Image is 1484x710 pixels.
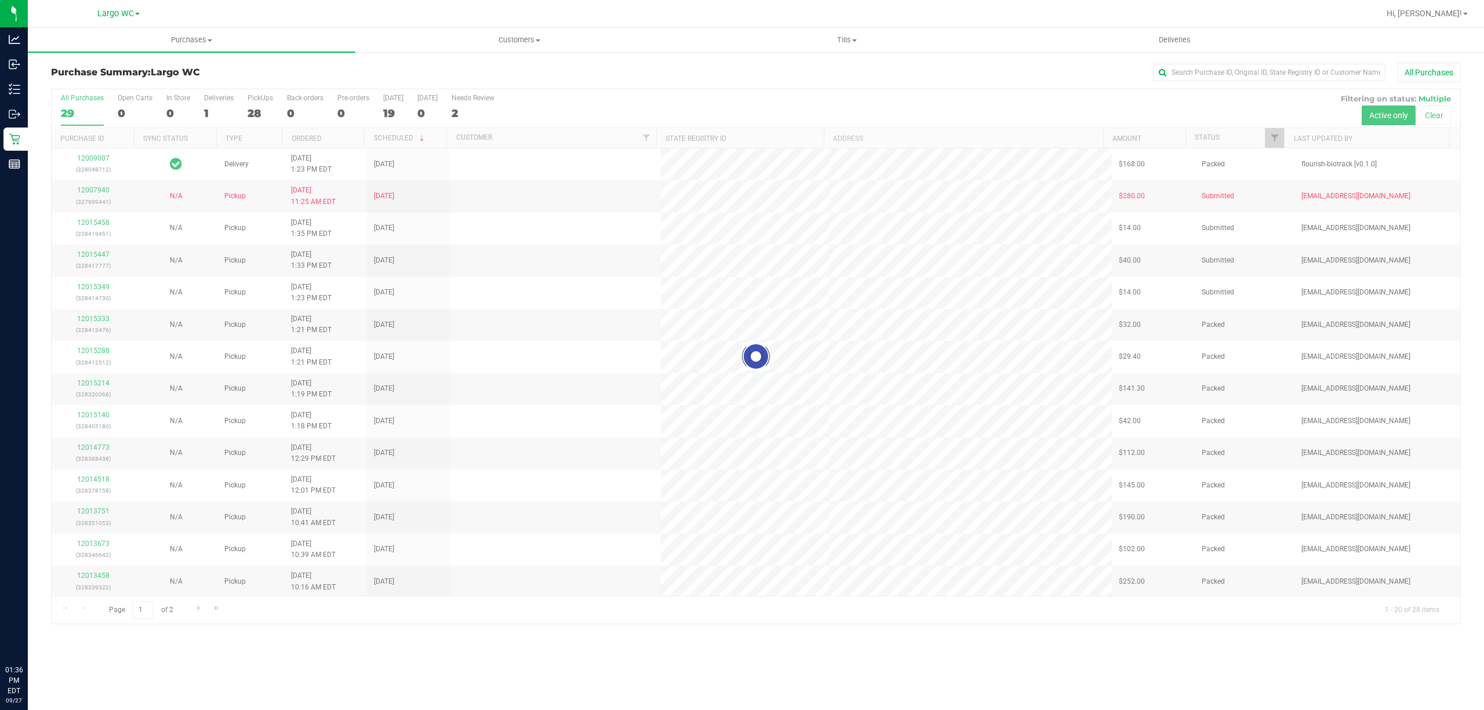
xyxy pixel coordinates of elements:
[1154,64,1385,81] input: Search Purchase ID, Original ID, State Registry ID or Customer Name...
[683,35,1010,45] span: Tills
[1011,28,1338,52] a: Deliveries
[51,67,521,78] h3: Purchase Summary:
[1143,35,1206,45] span: Deliveries
[9,83,20,95] inline-svg: Inventory
[683,28,1010,52] a: Tills
[355,28,683,52] a: Customers
[1387,9,1462,18] span: Hi, [PERSON_NAME]!
[28,35,355,45] span: Purchases
[356,35,682,45] span: Customers
[9,34,20,45] inline-svg: Analytics
[1397,63,1461,82] button: All Purchases
[5,696,23,705] p: 09/27
[9,108,20,120] inline-svg: Outbound
[9,158,20,170] inline-svg: Reports
[5,665,23,696] p: 01:36 PM EDT
[28,28,355,52] a: Purchases
[9,59,20,70] inline-svg: Inbound
[97,9,134,19] span: Largo WC
[12,617,46,652] iframe: Resource center
[9,133,20,145] inline-svg: Retail
[151,67,200,78] span: Largo WC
